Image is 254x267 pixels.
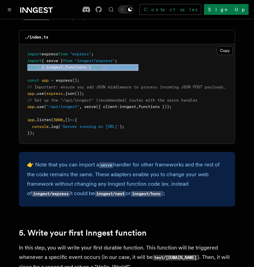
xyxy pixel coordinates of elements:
span: ( [44,91,46,96]
span: "inngest/express" [75,58,115,63]
span: from [58,52,68,56]
span: ()); [75,91,84,96]
span: : [117,104,120,109]
a: Contact sales [139,4,201,15]
span: 'Server running on [URL]' [60,124,120,129]
span: ); [120,124,124,129]
span: .use [34,104,44,109]
span: // Important: ensure you add JSON middleware to process incoming JSON POST payloads. [27,85,226,89]
span: , [63,117,65,122]
span: functions } [65,65,91,70]
span: "express" [70,52,91,56]
span: = [51,78,53,83]
span: .json [63,91,75,96]
span: app [27,117,34,122]
span: , [79,104,82,109]
span: ( [51,117,53,122]
span: import [27,58,42,63]
span: ( [58,124,60,129]
span: { serve } [42,58,63,63]
span: ; [91,52,94,56]
span: ({ client [96,104,117,109]
span: }); [27,131,34,135]
span: "/api/inngest" [46,104,79,109]
button: Copy [217,46,233,55]
span: , [136,104,138,109]
span: import [27,52,42,56]
span: import [27,65,42,70]
span: () [65,117,70,122]
span: console [32,124,49,129]
span: serve [84,104,96,109]
span: 3000 [53,117,63,122]
button: Toggle navigation [5,5,14,14]
span: .log [49,124,58,129]
span: { inngest [42,65,63,70]
span: from [91,65,101,70]
span: const [27,78,39,83]
span: app [42,78,49,83]
span: .use [34,91,44,96]
button: Find something... [107,5,115,14]
code: serve [99,162,113,168]
span: from [63,58,72,63]
span: , [63,65,65,70]
code: inngest/express [32,191,70,197]
span: (); [72,78,79,83]
span: // Set up the "/api/inngest" (recommended) routes with the serve handler [27,98,198,103]
a: serve [99,161,113,168]
code: inngest/hono [131,191,161,197]
span: .listen [34,117,51,122]
span: express [56,78,72,83]
span: "./src/inngest" [103,65,138,70]
a: 5. Write your first Inngest function [19,228,147,238]
p: 👉 Note that you can import a handler for other frameworks and the rest of the code remains the sa... [27,160,227,198]
button: Toggle dark mode [118,5,134,14]
code: inngest/next [95,191,126,197]
span: inngest [120,104,136,109]
span: ; [115,58,117,63]
span: => [70,117,75,122]
span: { [75,117,77,122]
code: test/[DOMAIN_NAME] [153,255,198,261]
span: app [27,91,34,96]
a: Sign Up [204,4,249,15]
span: ( [44,104,46,109]
span: express [46,91,63,96]
code: ./index.ts [25,35,48,39]
span: functions })); [138,104,172,109]
span: express [42,52,58,56]
span: app [27,104,34,109]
